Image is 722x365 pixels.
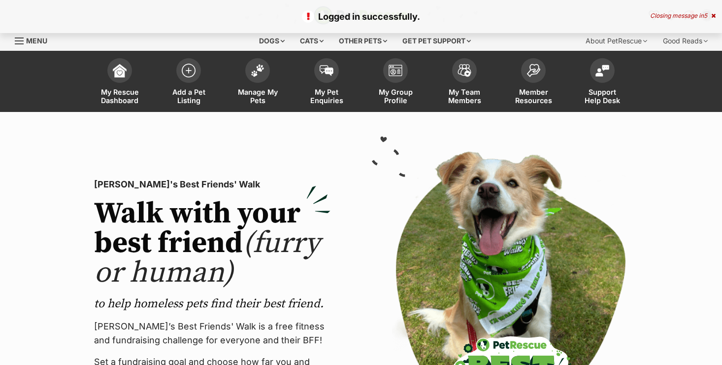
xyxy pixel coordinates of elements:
[389,65,402,76] img: group-profile-icon-3fa3cf56718a62981997c0bc7e787c4b2cf8bcc04b72c1350f741eb67cf2f40e.svg
[361,53,430,112] a: My Group Profile
[511,88,556,105] span: Member Resources
[292,53,361,112] a: My Pet Enquiries
[166,88,211,105] span: Add a Pet Listing
[526,64,540,77] img: member-resources-icon-8e73f808a243e03378d46382f2149f9095a855e16c252ad45f914b54edf8863c.svg
[458,64,471,77] img: team-members-icon-5396bd8760b3fe7c0b43da4ab00e1e3bb1a5d9ba89233759b79545d2d3fc5d0d.svg
[26,36,47,45] span: Menu
[251,64,264,77] img: manage-my-pets-icon-02211641906a0b7f246fdf0571729dbe1e7629f14944591b6c1af311fb30b64b.svg
[373,88,418,105] span: My Group Profile
[94,320,330,347] p: [PERSON_NAME]’s Best Friends' Walk is a free fitness and fundraising challenge for everyone and t...
[304,88,349,105] span: My Pet Enquiries
[430,53,499,112] a: My Team Members
[94,296,330,312] p: to help homeless pets find their best friend.
[579,31,654,51] div: About PetRescue
[98,88,142,105] span: My Rescue Dashboard
[113,64,127,77] img: dashboard-icon-eb2f2d2d3e046f16d808141f083e7271f6b2e854fb5c12c21221c1fb7104beca.svg
[182,64,196,77] img: add-pet-listing-icon-0afa8454b4691262ce3f59096e99ab1cd57d4a30225e0717b998d2c9b9846f56.svg
[94,225,320,292] span: (furry or human)
[293,31,330,51] div: Cats
[94,178,330,191] p: [PERSON_NAME]'s Best Friends' Walk
[252,31,292,51] div: Dogs
[223,53,292,112] a: Manage My Pets
[85,53,154,112] a: My Rescue Dashboard
[395,31,478,51] div: Get pet support
[656,31,715,51] div: Good Reads
[499,53,568,112] a: Member Resources
[595,65,609,76] img: help-desk-icon-fdf02630f3aa405de69fd3d07c3f3aa587a6932b1a1747fa1d2bba05be0121f9.svg
[332,31,394,51] div: Other pets
[442,88,487,105] span: My Team Members
[320,65,333,76] img: pet-enquiries-icon-7e3ad2cf08bfb03b45e93fb7055b45f3efa6380592205ae92323e6603595dc1f.svg
[235,88,280,105] span: Manage My Pets
[568,53,637,112] a: Support Help Desk
[154,53,223,112] a: Add a Pet Listing
[15,31,54,49] a: Menu
[580,88,624,105] span: Support Help Desk
[94,199,330,288] h2: Walk with your best friend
